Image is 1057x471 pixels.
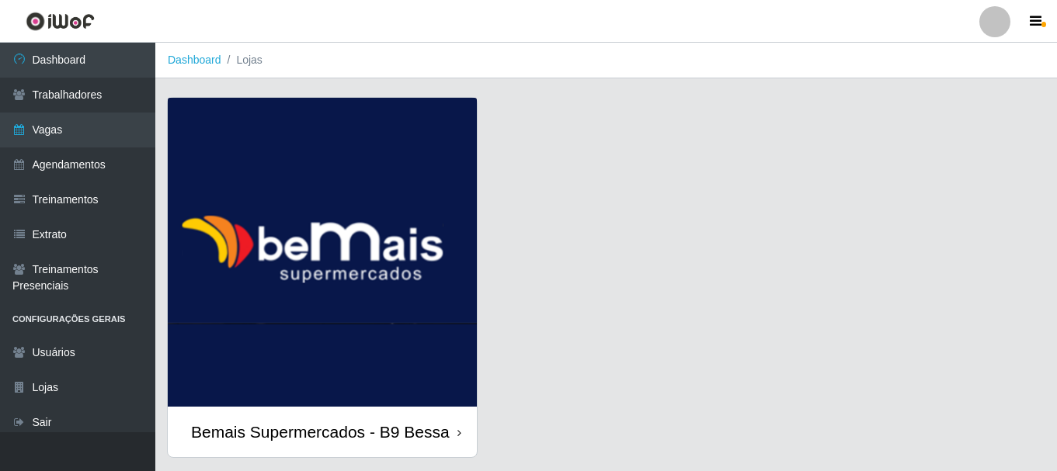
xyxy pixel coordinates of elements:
a: Dashboard [168,54,221,66]
div: Bemais Supermercados - B9 Bessa [191,422,450,442]
nav: breadcrumb [155,43,1057,78]
li: Lojas [221,52,263,68]
img: CoreUI Logo [26,12,95,31]
a: Bemais Supermercados - B9 Bessa [168,98,477,457]
img: cardImg [168,98,477,407]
